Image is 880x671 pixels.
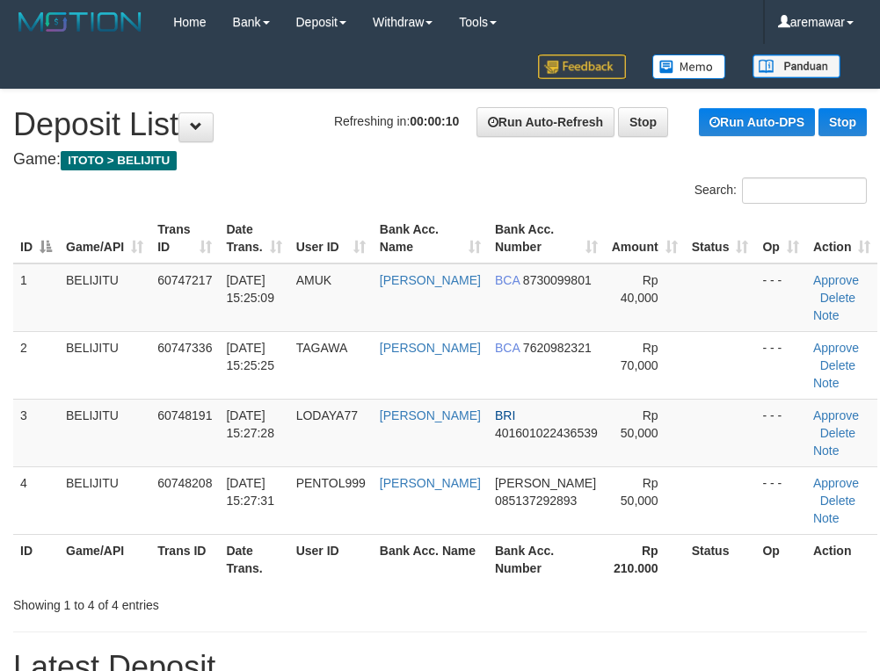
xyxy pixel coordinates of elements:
[157,476,212,490] span: 60748208
[695,177,867,204] label: Search:
[380,408,481,422] a: [PERSON_NAME]
[652,54,726,79] img: Button%20Memo.svg
[813,308,840,322] a: Note
[495,408,515,422] span: BRI
[495,494,577,508] span: Copy 085137292893 to clipboard
[150,213,219,263] th: Trans ID: activate to sort column ascending
[813,511,840,525] a: Note
[813,273,859,287] a: Approve
[380,341,481,355] a: [PERSON_NAME]
[410,114,459,128] strong: 00:00:10
[621,341,658,372] span: Rp 70,000
[13,589,353,614] div: Showing 1 to 4 of 4 entries
[380,476,481,490] a: [PERSON_NAME]
[806,213,878,263] th: Action: activate to sort column ascending
[742,177,867,204] input: Search:
[523,273,592,287] span: Copy 8730099801 to clipboard
[380,273,481,287] a: [PERSON_NAME]
[13,213,59,263] th: ID: activate to sort column descending
[13,151,867,169] h4: Game:
[488,534,605,584] th: Bank Acc. Number
[150,534,219,584] th: Trans ID
[296,476,366,490] span: PENTOL999
[755,263,805,332] td: - - -
[226,341,274,372] span: [DATE] 15:25:25
[13,399,59,466] td: 3
[219,534,288,584] th: Date Trans.
[605,534,685,584] th: Rp 210.000
[685,534,756,584] th: Status
[813,444,840,458] a: Note
[621,273,658,305] span: Rp 40,000
[373,213,488,263] th: Bank Acc. Name: activate to sort column ascending
[605,213,685,263] th: Amount: activate to sort column ascending
[59,263,150,332] td: BELIJITU
[820,426,855,440] a: Delete
[495,341,520,355] span: BCA
[289,534,373,584] th: User ID
[755,399,805,466] td: - - -
[61,151,177,170] span: ITOTO > BELIJITU
[289,213,373,263] th: User ID: activate to sort column ascending
[13,263,59,332] td: 1
[618,107,668,137] a: Stop
[755,213,805,263] th: Op: activate to sort column ascending
[476,107,615,137] a: Run Auto-Refresh
[157,408,212,422] span: 60748191
[753,54,840,78] img: panduan.png
[219,213,288,263] th: Date Trans.: activate to sort column ascending
[296,341,348,355] span: TAGAWA
[495,273,520,287] span: BCA
[226,273,274,305] span: [DATE] 15:25:09
[334,114,459,128] span: Refreshing in:
[226,408,274,440] span: [DATE] 15:27:28
[820,494,855,508] a: Delete
[59,213,150,263] th: Game/API: activate to sort column ascending
[488,213,605,263] th: Bank Acc. Number: activate to sort column ascending
[621,408,658,440] span: Rp 50,000
[820,291,855,305] a: Delete
[755,534,805,584] th: Op
[373,534,488,584] th: Bank Acc. Name
[813,408,859,422] a: Approve
[813,341,859,355] a: Approve
[13,534,59,584] th: ID
[157,273,212,287] span: 60747217
[806,534,878,584] th: Action
[818,108,867,136] a: Stop
[157,341,212,355] span: 60747336
[13,331,59,399] td: 2
[226,476,274,508] span: [DATE] 15:27:31
[685,213,756,263] th: Status: activate to sort column ascending
[813,376,840,390] a: Note
[538,54,626,79] img: Feedback.jpg
[820,358,855,372] a: Delete
[59,399,150,466] td: BELIJITU
[755,466,805,534] td: - - -
[523,341,592,355] span: Copy 7620982321 to clipboard
[13,107,867,142] h1: Deposit List
[59,534,150,584] th: Game/API
[813,476,859,490] a: Approve
[13,466,59,534] td: 4
[296,408,358,422] span: LODAYA77
[495,426,598,440] span: Copy 401601022436539 to clipboard
[296,273,331,287] span: AMUK
[621,476,658,508] span: Rp 50,000
[13,9,147,35] img: MOTION_logo.png
[755,331,805,399] td: - - -
[699,108,815,136] a: Run Auto-DPS
[59,331,150,399] td: BELIJITU
[59,466,150,534] td: BELIJITU
[495,476,596,490] span: [PERSON_NAME]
